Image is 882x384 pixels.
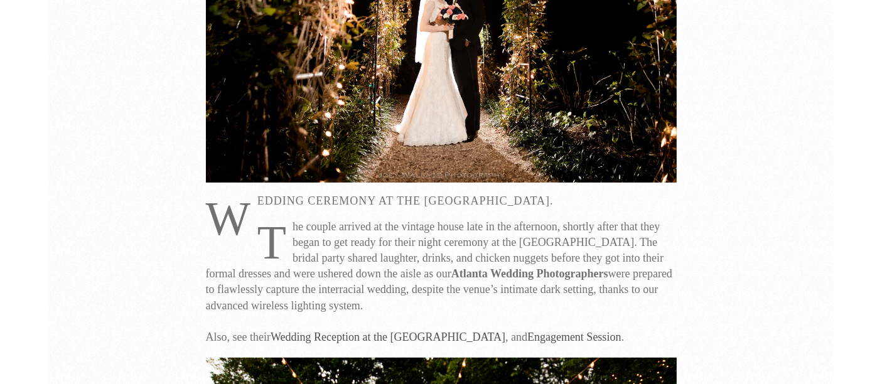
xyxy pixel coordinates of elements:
strong: Atlanta Wedding Photographers [451,267,608,280]
h2: Wedding Ceremony at the [GEOGRAPHIC_DATA]. [206,195,677,206]
a: Engagement Session [527,331,621,343]
p: The couple arrived at the vintage house late in the afternoon, shortly after that they began to g... [206,219,677,346]
a: Wedding Reception at the [GEOGRAPHIC_DATA] [271,331,505,343]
